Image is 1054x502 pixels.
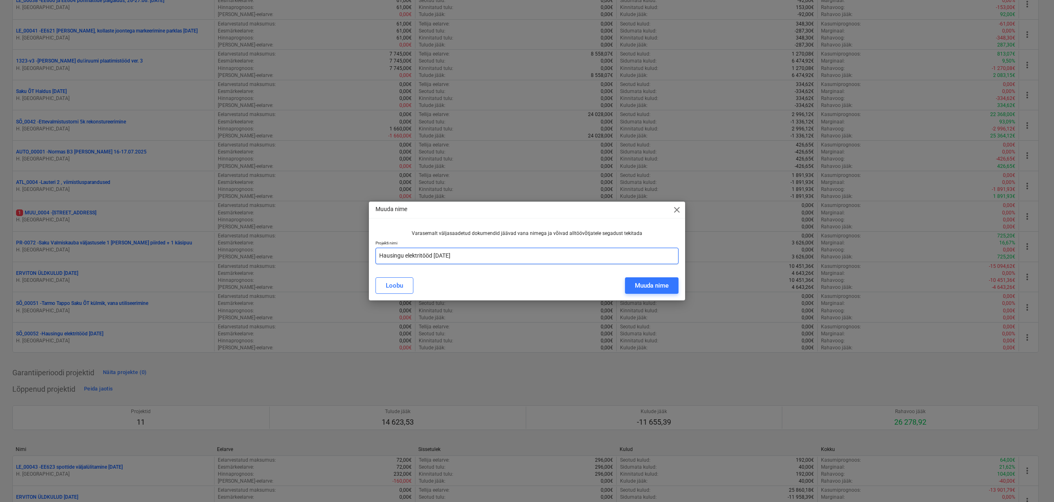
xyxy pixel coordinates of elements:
input: Projekti nimi [375,248,679,264]
button: Muuda nime [625,277,679,294]
button: Loobu [375,277,413,294]
div: Muuda nime [635,280,669,291]
div: Loobu [386,280,403,291]
span: close [672,205,682,215]
p: Muuda nime [375,205,407,214]
p: Projekti nimi [375,240,679,247]
p: Varasemalt väljasaadetud dokumendid jäävad vana nimega ja võivad alltöövõtjatele segadust tekitada [412,230,642,237]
